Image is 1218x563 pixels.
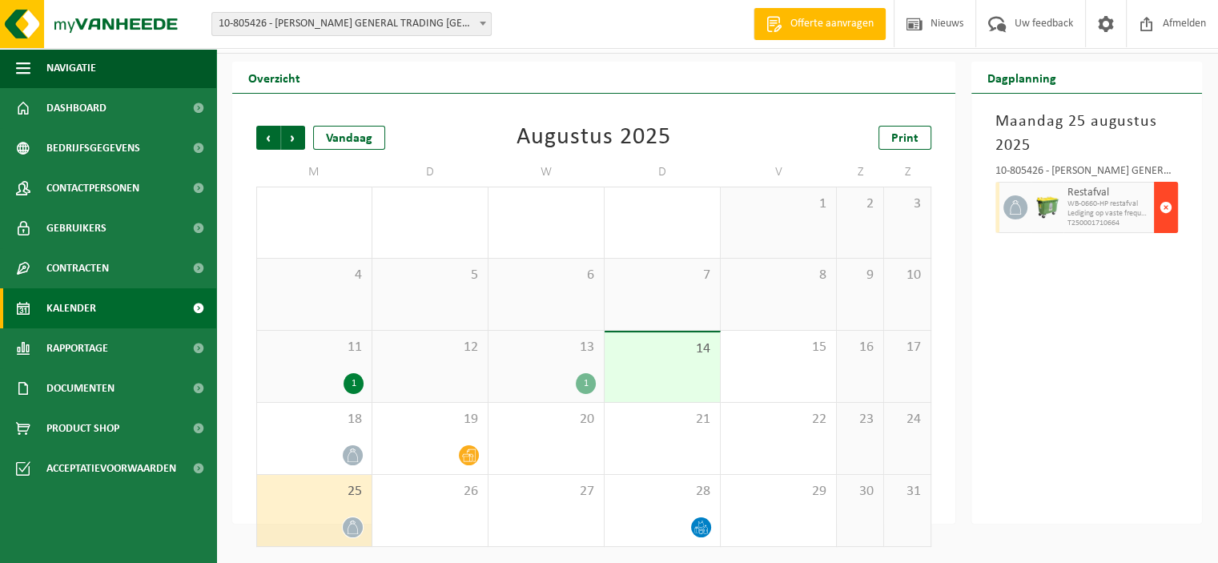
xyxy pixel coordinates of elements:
[892,339,923,356] span: 17
[46,448,176,489] span: Acceptatievoorwaarden
[995,110,1178,158] h3: Maandag 25 augustus 2025
[845,195,875,213] span: 2
[46,288,96,328] span: Kalender
[605,158,721,187] td: D
[1067,209,1150,219] span: Lediging op vaste frequentie
[496,267,596,284] span: 6
[878,126,931,150] a: Print
[1067,187,1150,199] span: Restafval
[265,411,364,428] span: 18
[211,12,492,36] span: 10-805426 - GHASSAN ABOUD GENERAL TRADING NV - ANTWERPEN
[46,88,107,128] span: Dashboard
[517,126,671,150] div: Augustus 2025
[1067,199,1150,209] span: WB-0660-HP restafval
[46,48,96,88] span: Navigatie
[313,126,385,150] div: Vandaag
[1067,219,1150,228] span: T250001710664
[729,411,828,428] span: 22
[729,267,828,284] span: 8
[845,483,875,501] span: 30
[380,339,480,356] span: 12
[46,128,140,168] span: Bedrijfsgegevens
[488,158,605,187] td: W
[971,62,1072,93] h2: Dagplanning
[754,8,886,40] a: Offerte aanvragen
[256,126,280,150] span: Vorige
[729,339,828,356] span: 15
[46,368,115,408] span: Documenten
[892,483,923,501] span: 31
[892,411,923,428] span: 24
[46,408,119,448] span: Product Shop
[995,166,1178,182] div: 10-805426 - [PERSON_NAME] GENERAL TRADING [GEOGRAPHIC_DATA] - [GEOGRAPHIC_DATA]
[892,195,923,213] span: 3
[372,158,488,187] td: D
[265,267,364,284] span: 4
[496,483,596,501] span: 27
[721,158,837,187] td: V
[845,267,875,284] span: 9
[845,339,875,356] span: 16
[613,267,712,284] span: 7
[46,248,109,288] span: Contracten
[265,483,364,501] span: 25
[496,411,596,428] span: 20
[613,411,712,428] span: 21
[891,132,919,145] span: Print
[892,267,923,284] span: 10
[729,195,828,213] span: 1
[496,339,596,356] span: 13
[256,158,372,187] td: M
[786,16,878,32] span: Offerte aanvragen
[380,267,480,284] span: 5
[46,208,107,248] span: Gebruikers
[837,158,884,187] td: Z
[576,373,596,394] div: 1
[380,483,480,501] span: 26
[729,483,828,501] span: 29
[46,168,139,208] span: Contactpersonen
[380,411,480,428] span: 19
[884,158,931,187] td: Z
[613,340,712,358] span: 14
[265,339,364,356] span: 11
[845,411,875,428] span: 23
[1035,195,1059,219] img: WB-0660-HPE-GN-51
[212,13,491,35] span: 10-805426 - GHASSAN ABOUD GENERAL TRADING NV - ANTWERPEN
[281,126,305,150] span: Volgende
[46,328,108,368] span: Rapportage
[344,373,364,394] div: 1
[232,62,316,93] h2: Overzicht
[613,483,712,501] span: 28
